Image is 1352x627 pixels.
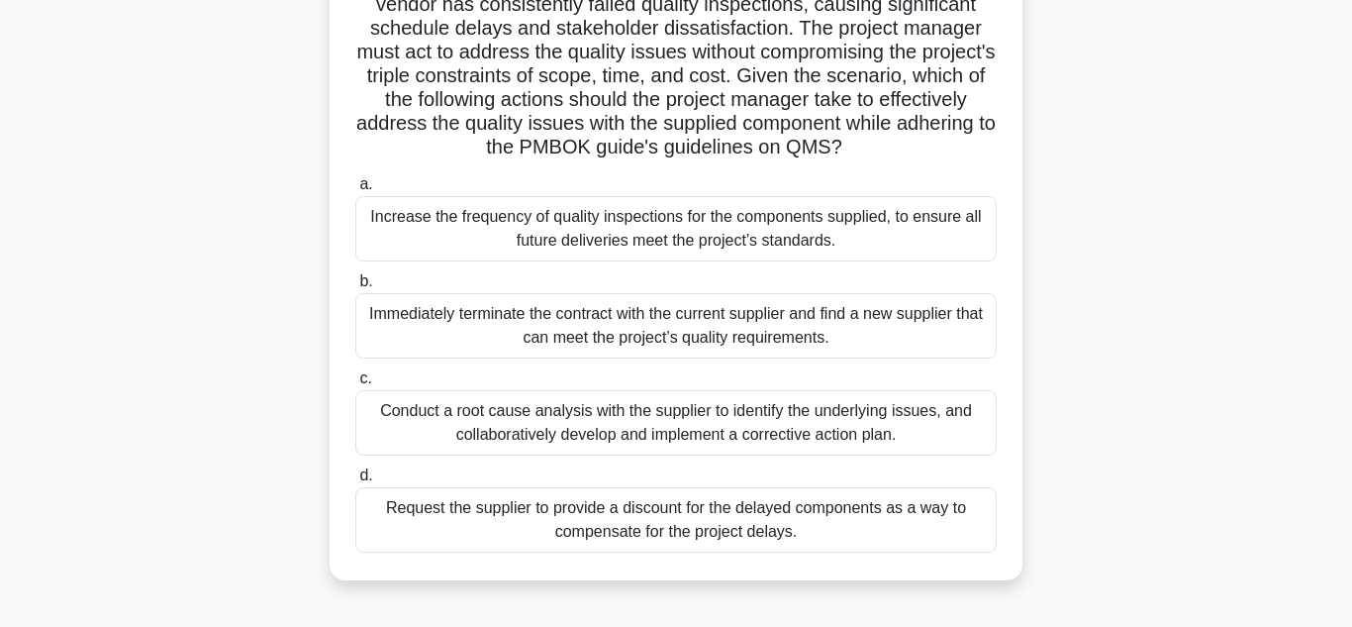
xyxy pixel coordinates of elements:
div: Immediately terminate the contract with the current supplier and find a new supplier that can mee... [355,293,997,359]
span: d. [359,467,372,483]
div: Request the supplier to provide a discount for the delayed components as a way to compensate for ... [355,487,997,553]
div: Increase the frequency of quality inspections for the components supplied, to ensure all future d... [355,196,997,261]
span: b. [359,272,372,289]
span: c. [359,369,371,386]
div: Conduct a root cause analysis with the supplier to identify the underlying issues, and collaborat... [355,390,997,456]
span: a. [359,175,372,192]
